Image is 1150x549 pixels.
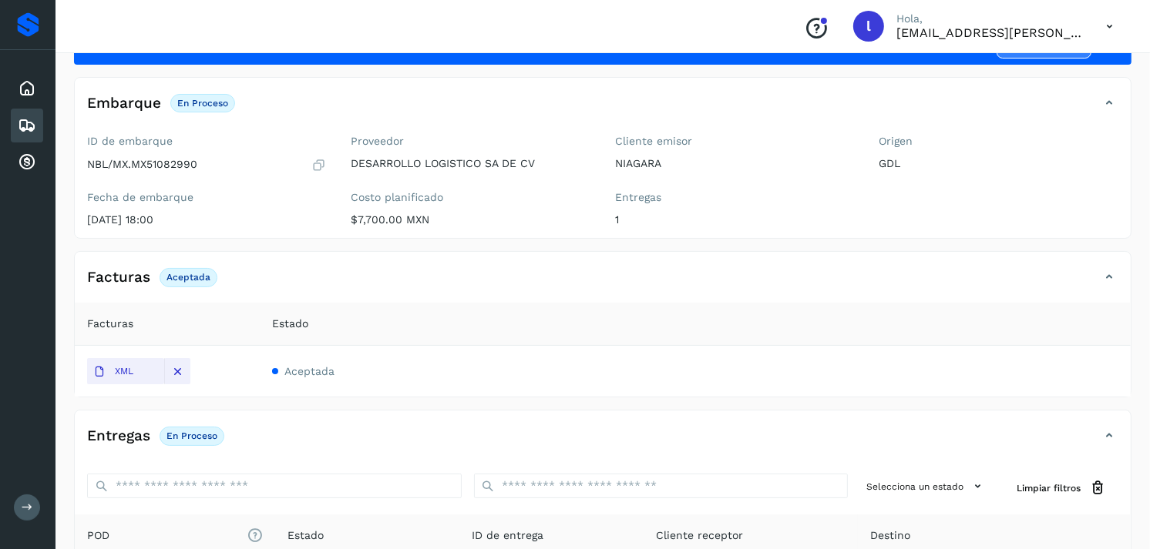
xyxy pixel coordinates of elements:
[272,316,308,332] span: Estado
[177,98,228,109] p: En proceso
[75,423,1131,461] div: EntregasEn proceso
[87,158,197,171] p: NBL/MX.MX51082990
[1004,474,1118,502] button: Limpiar filtros
[615,213,855,226] p: 1
[87,269,150,286] h4: Facturas
[896,25,1081,40] p: lauraamalia.castillo@xpertal.com
[351,213,591,226] p: $7,700.00 MXN
[879,157,1119,170] p: GDL
[879,135,1119,148] label: Origen
[75,264,1131,303] div: FacturasAceptada
[87,316,133,332] span: Facturas
[615,157,855,170] p: NIAGARA
[11,72,43,105] div: Inicio
[87,95,161,112] h4: Embarque
[351,191,591,204] label: Costo planificado
[11,146,43,179] div: Cuentas por cobrar
[115,366,133,377] p: XML
[87,427,150,445] h4: Entregas
[351,157,591,170] p: DESARROLLO LOGISTICO SA DE CV
[87,527,263,544] span: POD
[896,12,1081,25] p: Hola,
[287,527,324,544] span: Estado
[87,213,327,226] p: [DATE] 18:00
[1017,481,1081,495] span: Limpiar filtros
[472,527,543,544] span: ID de entrega
[657,527,744,544] span: Cliente receptor
[860,474,992,499] button: Selecciona un estado
[615,135,855,148] label: Cliente emisor
[75,90,1131,129] div: EmbarqueEn proceso
[870,527,910,544] span: Destino
[166,272,210,283] p: Aceptada
[11,109,43,142] div: Embarques
[615,191,855,204] label: Entregas
[164,358,190,384] div: Eliminar asociación
[284,365,335,377] span: Aceptada
[351,135,591,148] label: Proveedor
[87,358,164,384] button: XML
[87,135,327,148] label: ID de embarque
[87,191,327,204] label: Fecha de embarque
[166,430,217,441] p: En proceso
